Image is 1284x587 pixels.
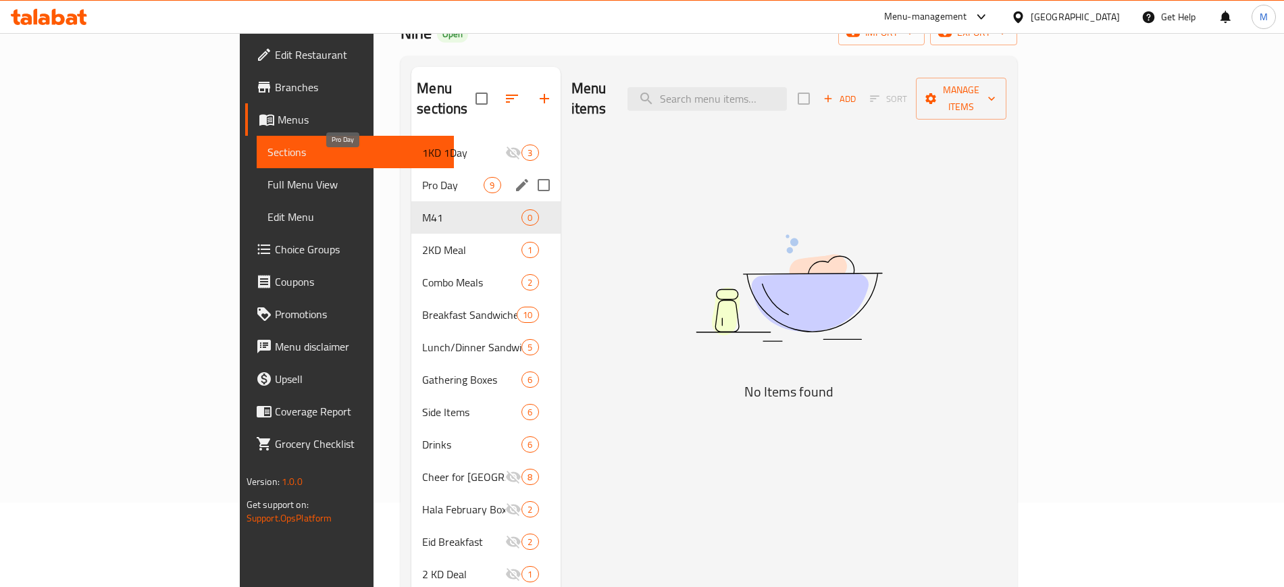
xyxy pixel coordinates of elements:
span: 3 [522,147,538,159]
span: Manage items [927,82,996,116]
span: Get support on: [247,496,309,513]
h5: No Items found [620,381,958,403]
svg: Inactive section [505,145,521,161]
div: Pro Day9edit [411,169,560,201]
div: Hala February Boxes [422,501,505,517]
a: Coverage Report [245,395,454,428]
div: items [521,501,538,517]
div: items [521,339,538,355]
span: Side Items [422,404,521,420]
span: Version: [247,473,280,490]
span: 6 [522,406,538,419]
div: Eid Breakfast2 [411,526,560,558]
span: Branches [275,79,443,95]
input: search [627,87,787,111]
span: Full Menu View [267,176,443,193]
div: items [521,436,538,453]
span: 9 [484,179,500,192]
span: Select all sections [467,84,496,113]
span: Sort sections [496,82,528,115]
span: 8 [522,471,538,484]
span: Lunch/Dinner Sandwiches [422,339,521,355]
div: items [521,404,538,420]
a: Menus [245,103,454,136]
span: Drinks [422,436,521,453]
a: Promotions [245,298,454,330]
span: Edit Restaurant [275,47,443,63]
button: edit [512,175,532,195]
span: 1KD 1Day [422,145,505,161]
span: Sections [267,144,443,160]
div: Cheer for [GEOGRAPHIC_DATA]8 [411,461,560,493]
div: items [521,242,538,258]
span: Choice Groups [275,241,443,257]
div: items [521,469,538,485]
a: Edit Menu [257,201,454,233]
span: 6 [522,374,538,386]
span: 2 [522,276,538,289]
div: Hala February Boxes2 [411,493,560,526]
span: export [941,24,1006,41]
span: Add item [818,88,861,109]
div: 1KD 1Day3 [411,136,560,169]
div: items [521,209,538,226]
div: 2KD Meal1 [411,234,560,266]
div: items [521,566,538,582]
div: Lunch/Dinner Sandwiches5 [411,331,560,363]
span: Coupons [275,274,443,290]
div: items [521,534,538,550]
span: Gathering Boxes [422,372,521,388]
a: Sections [257,136,454,168]
a: Branches [245,71,454,103]
span: 10 [517,309,538,322]
div: items [521,274,538,290]
span: Menus [278,111,443,128]
span: 2 KD Deal [422,566,505,582]
div: [GEOGRAPHIC_DATA] [1031,9,1120,24]
div: Drinks6 [411,428,560,461]
span: 2 [522,503,538,516]
button: Add [818,88,861,109]
svg: Inactive section [505,566,521,582]
span: Pro Day [422,177,484,193]
svg: Inactive section [505,469,521,485]
div: Breakfast Sandwiches10 [411,299,560,331]
span: Edit Menu [267,209,443,225]
span: 2 [522,536,538,548]
span: Grocery Checklist [275,436,443,452]
div: Gathering Boxes6 [411,363,560,396]
button: Add section [528,82,561,115]
span: Menu disclaimer [275,338,443,355]
span: 6 [522,438,538,451]
div: Menu-management [884,9,967,25]
a: Choice Groups [245,233,454,265]
div: M410 [411,201,560,234]
span: Coverage Report [275,403,443,419]
span: import [849,24,914,41]
a: Support.OpsPlatform [247,509,332,527]
h2: Menu items [571,78,612,119]
div: Combo Meals [422,274,521,290]
svg: Inactive section [505,534,521,550]
a: Menu disclaimer [245,330,454,363]
span: M41 [422,209,521,226]
div: items [521,145,538,161]
div: Eid Breakfast [422,534,505,550]
span: Breakfast Sandwiches [422,307,517,323]
span: Add [821,91,858,107]
span: 1 [522,568,538,581]
div: items [484,177,500,193]
span: 5 [522,341,538,354]
span: Upsell [275,371,443,387]
span: 0 [522,211,538,224]
div: Cheer for Kuwait [422,469,505,485]
span: 2KD Meal [422,242,521,258]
